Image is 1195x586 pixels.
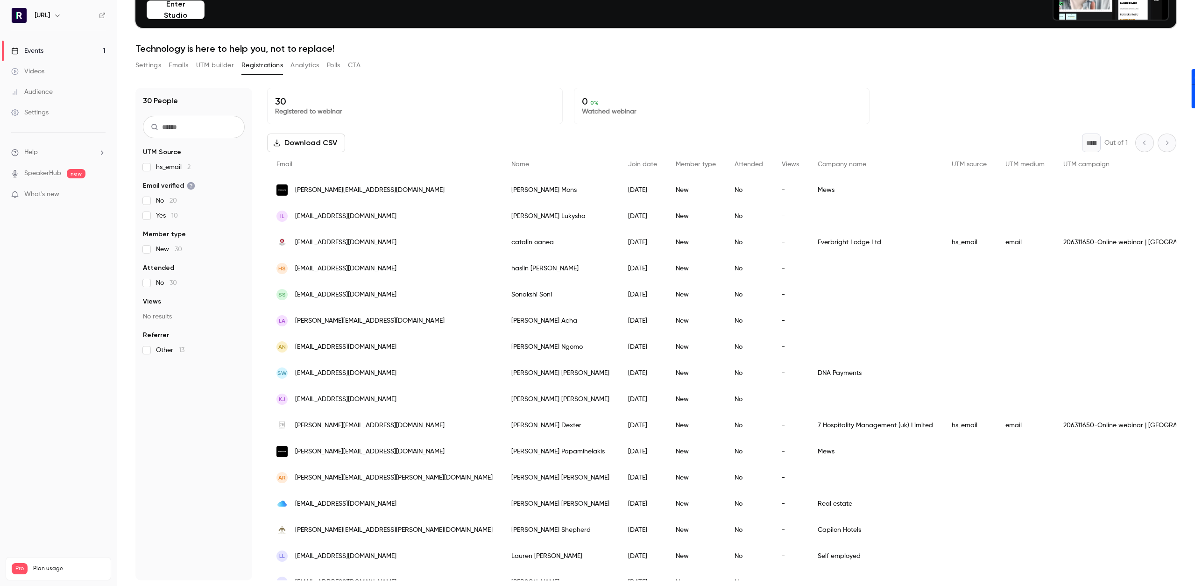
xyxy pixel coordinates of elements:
div: [DATE] [619,308,666,334]
span: Member type [676,161,716,168]
button: CTA [348,58,361,73]
span: hs_email [156,162,191,172]
h6: [URL] [35,11,50,20]
div: New [666,308,725,334]
span: 20 [170,198,177,204]
div: - [772,491,808,517]
div: [PERSON_NAME] [PERSON_NAME] [502,491,619,517]
div: - [772,465,808,491]
div: [PERSON_NAME] Shepherd [502,517,619,543]
span: Yes [156,211,178,220]
a: SpeakerHub [24,169,61,178]
span: [EMAIL_ADDRESS][DOMAIN_NAME] [295,212,396,221]
span: Plan usage [33,565,105,572]
div: [DATE] [619,282,666,308]
div: Mews [808,177,942,203]
button: Settings [135,58,161,73]
span: New [156,245,182,254]
div: [PERSON_NAME] Mons [502,177,619,203]
span: Referrer [143,331,169,340]
div: hs_email [942,229,996,255]
p: Watched webinar [582,107,862,116]
span: [EMAIL_ADDRESS][DOMAIN_NAME] [295,499,396,509]
img: Runnr.ai [12,8,27,23]
div: - [772,282,808,308]
div: New [666,386,725,412]
span: LL [279,552,285,560]
div: - [772,412,808,438]
img: mews.com [276,446,288,457]
div: [PERSON_NAME] [PERSON_NAME] [502,386,619,412]
button: Polls [327,58,340,73]
div: No [725,334,772,360]
div: - [772,334,808,360]
div: No [725,360,772,386]
div: [DATE] [619,360,666,386]
div: - [772,229,808,255]
span: Member type [143,230,186,239]
span: Pro [12,563,28,574]
div: hs_email [942,412,996,438]
div: 7 Hospitality Management (uk) Limited [808,412,942,438]
img: me.com [276,498,288,509]
span: IL [280,212,284,220]
div: New [666,360,725,386]
span: SS [278,290,286,299]
div: New [666,543,725,569]
div: No [725,517,772,543]
img: 7hospitality.co.uk [276,420,288,431]
div: [DATE] [619,412,666,438]
div: [PERSON_NAME] Ngomo [502,334,619,360]
div: - [772,438,808,465]
div: [PERSON_NAME] Dexter [502,412,619,438]
span: new [67,169,85,178]
div: - [772,386,808,412]
div: New [666,334,725,360]
span: [EMAIL_ADDRESS][DOMAIN_NAME] [295,290,396,300]
div: - [772,543,808,569]
span: [EMAIL_ADDRESS][DOMAIN_NAME] [295,238,396,247]
h1: 30 People [143,95,178,106]
li: help-dropdown-opener [11,148,106,157]
div: [PERSON_NAME] [PERSON_NAME] [502,465,619,491]
span: No [156,278,177,288]
div: No [725,465,772,491]
span: Email verified [143,181,195,191]
div: No [725,386,772,412]
div: Capilon Hotels [808,517,942,543]
img: mews.com [276,184,288,196]
div: [DATE] [619,203,666,229]
div: Videos [11,67,44,76]
span: [EMAIL_ADDRESS][DOMAIN_NAME] [295,264,396,274]
div: - [772,203,808,229]
div: Real estate [808,491,942,517]
div: No [725,543,772,569]
div: Settings [11,108,49,117]
span: LA [279,317,285,325]
span: 0 % [590,99,599,106]
div: [DATE] [619,491,666,517]
div: New [666,517,725,543]
span: 10 [171,212,178,219]
div: Sonakshi Soni [502,282,619,308]
div: New [666,491,725,517]
div: Audience [11,87,53,97]
span: Join date [628,161,657,168]
div: [PERSON_NAME] [PERSON_NAME] [502,360,619,386]
div: [DATE] [619,177,666,203]
div: No [725,491,772,517]
div: No [725,282,772,308]
div: No [725,203,772,229]
div: No [725,255,772,282]
button: Emails [169,58,188,73]
span: [PERSON_NAME][EMAIL_ADDRESS][DOMAIN_NAME] [295,447,445,457]
div: [DATE] [619,255,666,282]
div: - [772,177,808,203]
span: UTM campaign [1063,161,1110,168]
div: New [666,203,725,229]
div: haslin [PERSON_NAME] [502,255,619,282]
div: [DATE] [619,465,666,491]
span: [PERSON_NAME][EMAIL_ADDRESS][PERSON_NAME][DOMAIN_NAME] [295,473,493,483]
span: KJ [279,395,285,403]
div: New [666,255,725,282]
